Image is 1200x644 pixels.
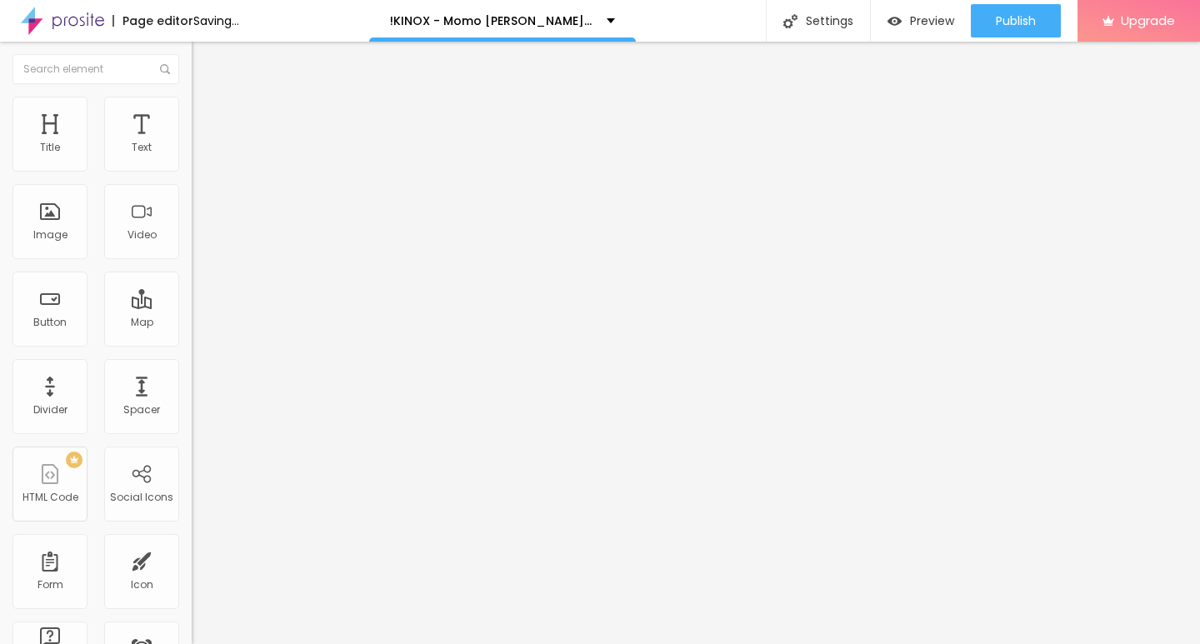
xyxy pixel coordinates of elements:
[33,404,67,416] div: Divider
[132,142,152,153] div: Text
[783,14,797,28] img: Icone
[996,14,1036,27] span: Publish
[910,14,954,27] span: Preview
[123,404,160,416] div: Spacer
[40,142,60,153] div: Title
[160,64,170,74] img: Icone
[37,579,63,591] div: Form
[112,15,193,27] div: Page editor
[871,4,971,37] button: Preview
[22,492,78,503] div: HTML Code
[110,492,173,503] div: Social Icons
[131,579,153,591] div: Icon
[1121,13,1175,27] span: Upgrade
[887,14,902,28] img: view-1.svg
[131,317,153,328] div: Map
[192,42,1200,644] iframe: Editor
[390,15,594,27] p: !KINOX - Momo [PERSON_NAME] Film Deutsch Stream
[127,229,157,241] div: Video
[971,4,1061,37] button: Publish
[33,229,67,241] div: Image
[33,317,67,328] div: Button
[193,15,239,27] div: Saving...
[12,54,179,84] input: Search element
